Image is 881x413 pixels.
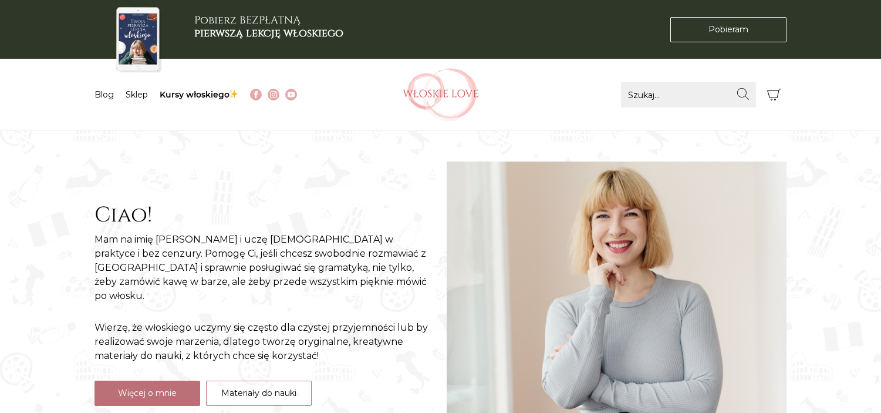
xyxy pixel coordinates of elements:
b: pierwszą lekcję włoskiego [194,26,343,41]
img: Włoskielove [403,68,479,121]
button: Koszyk [762,82,787,108]
a: Sklep [126,89,148,100]
a: Kursy włoskiego [160,89,239,100]
a: Materiały do nauki [206,381,312,406]
p: Wierzę, że włoskiego uczymy się często dla czystej przyjemności lub by realizować swoje marzenia,... [94,321,435,363]
input: Szukaj... [621,82,756,108]
a: Więcej o mnie [94,381,200,406]
p: Mam na imię [PERSON_NAME] i uczę [DEMOGRAPHIC_DATA] w praktyce i bez cenzury. Pomogę Ci, jeśli ch... [94,233,435,303]
a: Blog [94,89,114,100]
h3: Pobierz BEZPŁATNĄ [194,14,343,39]
a: Pobieram [670,17,787,42]
span: Pobieram [708,23,748,36]
h2: Ciao! [94,203,435,228]
img: ✨ [229,90,238,98]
